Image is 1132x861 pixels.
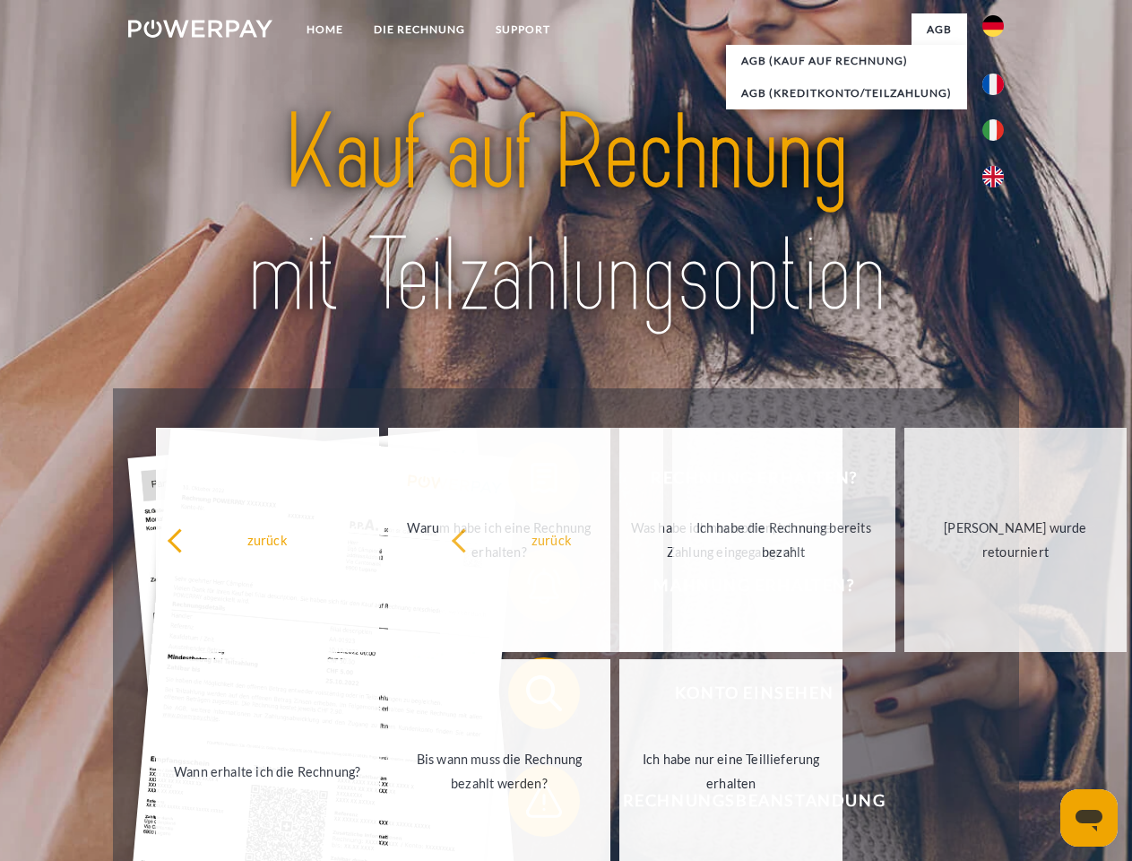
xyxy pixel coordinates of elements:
img: en [982,166,1004,187]
a: AGB (Kauf auf Rechnung) [726,45,967,77]
img: title-powerpay_de.svg [171,86,961,344]
a: agb [912,13,967,46]
div: Warum habe ich eine Rechnung erhalten? [399,516,601,564]
img: it [982,119,1004,141]
a: AGB (Kreditkonto/Teilzahlung) [726,77,967,109]
div: Bis wann muss die Rechnung bezahlt werden? [399,747,601,796]
img: de [982,15,1004,37]
a: DIE RECHNUNG [359,13,480,46]
div: zurück [167,527,368,552]
a: SUPPORT [480,13,566,46]
div: [PERSON_NAME] wurde retourniert [915,516,1117,564]
iframe: Schaltfläche zum Öffnen des Messaging-Fensters [1060,789,1118,847]
img: fr [982,74,1004,95]
div: Wann erhalte ich die Rechnung? [167,759,368,783]
div: zurück [451,527,652,552]
img: logo-powerpay-white.svg [128,20,272,38]
div: Ich habe nur eine Teillieferung erhalten [630,747,832,796]
a: Home [291,13,359,46]
div: Ich habe die Rechnung bereits bezahlt [683,516,885,564]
